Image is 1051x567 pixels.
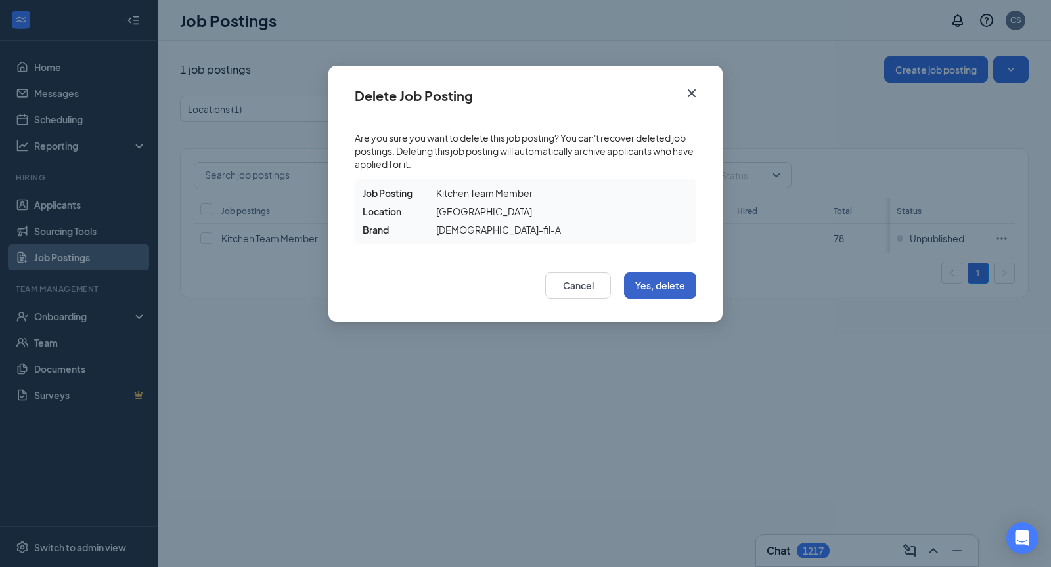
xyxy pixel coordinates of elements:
span: [GEOGRAPHIC_DATA] [436,205,532,218]
div: Delete Job Posting [355,89,473,103]
div: Open Intercom Messenger [1006,522,1038,554]
span: Kitchen Team Member [436,186,533,199]
span: Job Posting [363,186,413,199]
span: Are you sure you want to delete this job posting? You can't recover deleted job postings. Deletin... [355,131,696,171]
svg: Cross [684,85,700,101]
button: Yes, delete [624,272,696,299]
button: Close [674,66,723,108]
span: Brand [363,223,389,236]
span: Location [363,205,401,218]
button: Cancel [545,272,611,299]
span: [DEMOGRAPHIC_DATA]-fil-A [436,223,561,236]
